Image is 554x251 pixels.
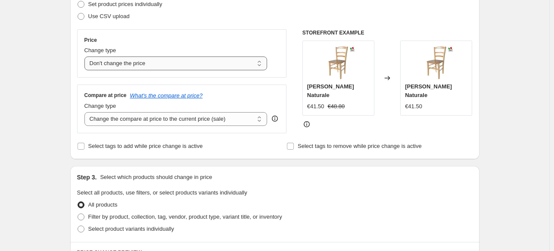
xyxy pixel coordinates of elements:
span: Select tags to add while price change is active [88,143,203,149]
span: [PERSON_NAME] Naturale [405,83,452,98]
span: [PERSON_NAME] Naturale [307,83,354,98]
span: Use CSV upload [88,13,130,19]
strike: €48.80 [328,102,345,111]
span: Change type [84,47,116,53]
h3: Compare at price [84,92,127,99]
span: Set product prices individually [88,1,162,7]
img: Sedia-Paesana-massello-naturale_80x.jpg [419,45,454,80]
div: €41.50 [307,102,324,111]
button: What's the compare at price? [130,92,203,99]
span: Select tags to remove while price change is active [298,143,422,149]
span: Filter by product, collection, tag, vendor, product type, variant title, or inventory [88,213,282,220]
h3: Price [84,37,97,44]
span: Select product variants individually [88,226,174,232]
h6: STOREFRONT EXAMPLE [302,29,473,36]
div: help [271,114,279,123]
p: Select which products should change in price [100,173,212,182]
span: All products [88,201,118,208]
div: €41.50 [405,102,422,111]
span: Select all products, use filters, or select products variants individually [77,189,247,196]
h2: Step 3. [77,173,97,182]
img: Sedia-Paesana-massello-naturale_80x.jpg [321,45,355,80]
span: Change type [84,103,116,109]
